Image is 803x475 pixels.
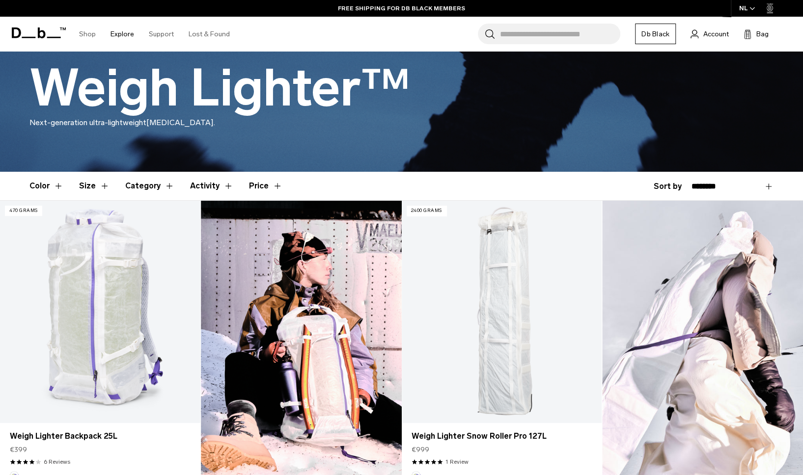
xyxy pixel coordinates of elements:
a: Weigh Lighter Snow Roller Pro 127L [412,430,592,442]
span: €399 [10,445,27,455]
span: [MEDICAL_DATA]. [146,118,215,127]
nav: Main Navigation [72,17,237,52]
button: Toggle Filter [125,172,174,200]
span: Next-generation ultra-lightweight [29,118,146,127]
a: Support [149,17,174,52]
button: Toggle Filter [29,172,63,200]
button: Toggle Filter [79,172,110,200]
a: Lost & Found [189,17,230,52]
p: 470 grams [5,206,42,216]
a: Account [691,28,729,40]
button: Toggle Price [249,172,282,200]
button: Toggle Filter [190,172,233,200]
a: FREE SHIPPING FOR DB BLACK MEMBERS [338,4,465,13]
a: Db Black [635,24,676,44]
a: 6 reviews [44,457,70,466]
a: Weigh Lighter Snow Roller Pro 127L [402,201,602,423]
h1: Weigh Lighter™ [29,60,410,117]
span: €999 [412,445,429,455]
a: Shop [79,17,96,52]
a: Weigh Lighter Backpack 25L [10,430,191,442]
a: Explore [111,17,134,52]
button: Bag [744,28,769,40]
span: Bag [756,29,769,39]
a: 1 reviews [445,457,469,466]
p: 2400 grams [407,206,446,216]
span: Account [703,29,729,39]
